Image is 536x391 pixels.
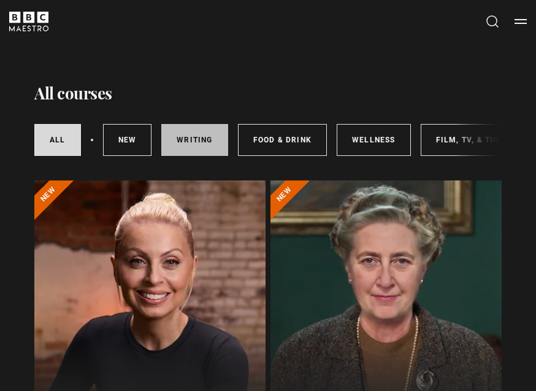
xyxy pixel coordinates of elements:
a: All [34,124,81,156]
a: Wellness [337,124,411,156]
a: New [103,124,152,156]
h1: All courses [34,82,112,104]
svg: BBC Maestro [9,12,48,31]
button: Toggle navigation [515,15,527,28]
a: Food & Drink [238,124,327,156]
a: Writing [161,124,228,156]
